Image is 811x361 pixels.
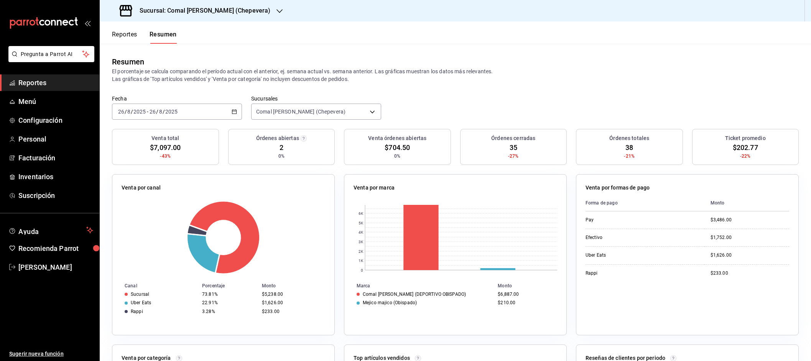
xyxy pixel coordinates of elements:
[112,31,137,44] button: Reportes
[156,109,158,115] span: /
[624,153,635,160] span: -21%
[18,262,93,272] span: [PERSON_NAME]
[394,153,400,160] span: 0%
[586,270,662,277] div: Rappi
[359,221,364,225] text: 5K
[498,292,554,297] div: $6,887.00
[5,56,94,64] a: Pregunta a Parrot AI
[21,50,82,58] span: Pregunta a Parrot AI
[711,252,789,259] div: $1,626.00
[150,142,181,153] span: $7,097.00
[262,300,322,305] div: $1,626.00
[510,142,517,153] span: 35
[18,243,93,254] span: Recomienda Parrot
[18,226,83,235] span: Ayuda
[150,31,177,44] button: Resumen
[625,142,633,153] span: 38
[131,309,143,314] div: Rappi
[498,300,554,305] div: $210.00
[18,190,93,201] span: Suscripción
[147,109,148,115] span: -
[359,240,364,244] text: 3K
[125,109,127,115] span: /
[359,259,364,263] text: 1K
[262,292,322,297] div: $5,238.00
[122,184,161,192] p: Venta por canal
[112,31,177,44] div: navigation tabs
[354,184,395,192] p: Venta por marca
[127,109,131,115] input: --
[491,134,535,142] h3: Órdenes cerradas
[711,234,789,241] div: $1,752.00
[202,309,256,314] div: 3.28%
[711,217,789,223] div: $3,486.00
[280,142,283,153] span: 2
[112,68,799,83] p: El porcentaje se calcula comparando el período actual con el anterior, ej. semana actual vs. sema...
[84,20,90,26] button: open_drawer_menu
[133,109,146,115] input: ----
[359,211,364,216] text: 6K
[160,153,171,160] span: -43%
[149,109,156,115] input: --
[259,282,334,290] th: Monto
[495,282,566,290] th: Monto
[586,234,662,241] div: Efectivo
[131,292,149,297] div: Sucursal
[704,195,789,211] th: Monto
[159,109,163,115] input: --
[361,268,363,272] text: 0
[112,96,242,101] label: Fecha
[368,134,426,142] h3: Venta órdenes abiertas
[163,109,165,115] span: /
[131,109,133,115] span: /
[278,153,285,160] span: 0%
[151,134,179,142] h3: Venta total
[385,142,410,153] span: $704.50
[112,282,199,290] th: Canal
[165,109,178,115] input: ----
[359,230,364,234] text: 4K
[586,195,704,211] th: Forma de pago
[202,292,256,297] div: 73.81%
[199,282,259,290] th: Porcentaje
[202,300,256,305] div: 22.91%
[18,77,93,88] span: Reportes
[251,96,381,101] label: Sucursales
[18,134,93,144] span: Personal
[18,96,93,107] span: Menú
[586,184,650,192] p: Venta por formas de pago
[609,134,649,142] h3: Órdenes totales
[262,309,322,314] div: $233.00
[725,134,766,142] h3: Ticket promedio
[256,134,299,142] h3: Órdenes abiertas
[9,350,93,358] span: Sugerir nueva función
[133,6,270,15] h3: Sucursal: Comal [PERSON_NAME] (Chepevera)
[363,292,466,297] div: Comal [PERSON_NAME] (DEPORTIVO OBISPADO)
[586,252,662,259] div: Uber Eats
[18,171,93,182] span: Inventarios
[18,115,93,125] span: Configuración
[256,108,345,115] span: Comal [PERSON_NAME] (Chepevera)
[740,153,751,160] span: -22%
[359,249,364,254] text: 2K
[711,270,789,277] div: $233.00
[586,217,662,223] div: Pay
[18,153,93,163] span: Facturación
[118,109,125,115] input: --
[363,300,417,305] div: Mejico majico (Obispado)
[344,282,495,290] th: Marca
[508,153,519,160] span: -27%
[8,46,94,62] button: Pregunta a Parrot AI
[733,142,758,153] span: $202.77
[131,300,151,305] div: Uber Eats
[112,56,144,68] div: Resumen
